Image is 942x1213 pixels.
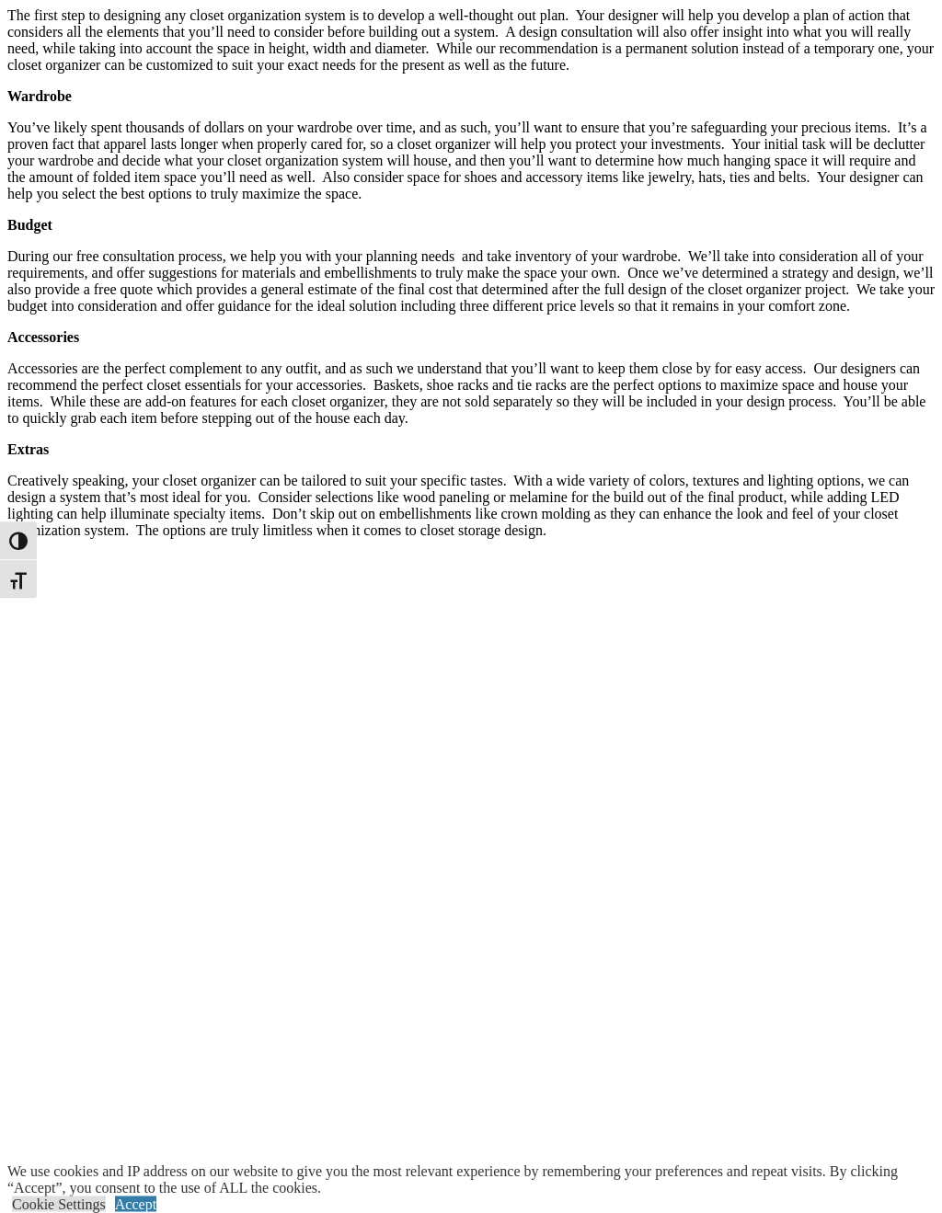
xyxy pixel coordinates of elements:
[115,1196,156,1212] a: Accept
[7,360,935,427] p: Accessories are the perfect complement to any outfit, and as such we understand that you’ll want ...
[12,1196,106,1212] a: Cookie Settings
[7,1163,942,1196] div: We use cookies and IP address on our website to give you the most relevant experience by remember...
[7,473,935,539] p: Creatively speaking, your closet organizer can be tailored to suit your specific tastes. With a w...
[7,7,935,74] p: The first step to designing any closet organization system is to develop a well-thought out plan....
[7,441,49,457] strong: Extras
[7,120,935,202] p: You’ve likely spent thousands of dollars on your wardrobe over time, and as such, you’ll want to ...
[7,217,52,233] strong: Budget
[7,248,935,315] p: During our free consultation process, we help you with your planning needs and take inventory of ...
[7,88,72,104] strong: Wardrobe
[7,329,79,345] strong: Accessories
